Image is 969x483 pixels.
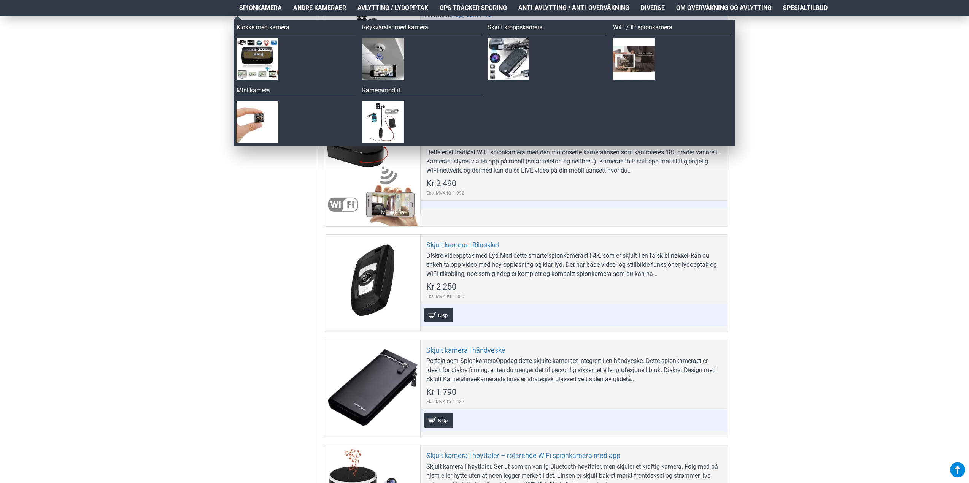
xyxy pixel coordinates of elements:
[362,101,404,143] img: Kameramodul
[518,3,629,13] span: Anti-avlytting / Anti-overvåkning
[325,235,420,330] a: Skjult kamera i Bilnøkkel Skjult kamera i Bilnøkkel
[293,3,346,13] span: Andre kameraer
[426,398,464,405] span: Eks. MVA:Kr 1 432
[783,3,828,13] span: Spesialtilbud
[426,241,499,249] a: Skjult kamera i Bilnøkkel
[426,293,464,300] span: Eks. MVA:Kr 1 800
[362,86,481,97] a: Kameramodul
[357,3,428,13] span: Avlytting / Lydopptak
[436,313,450,318] span: Kjøp
[325,340,420,435] a: Skjult kamera i håndveske Skjult kamera i håndveske
[426,356,722,384] div: Perfekt som SpionkameraOppdag dette skjulte kameraet integrert i en håndveske. Dette spionkamerae...
[237,86,356,97] a: Mini kamera
[426,283,456,291] span: Kr 2 250
[426,148,722,175] div: Dette er et trådløst WiFi spionkamera med den motoriserte kameralinsen som kan roteres 180 grader...
[488,38,529,80] img: Skjult kroppskamera
[239,3,282,13] span: Spionkamera
[426,346,505,355] a: Skjult kamera i håndveske
[237,101,278,143] img: Mini kamera
[426,179,456,188] span: Kr 2 490
[436,418,450,423] span: Kjøp
[426,388,456,396] span: Kr 1 790
[488,23,607,34] a: Skjult kroppskamera
[613,38,655,80] img: WiFi / IP spionkamera
[641,3,665,13] span: Diverse
[426,451,620,460] a: Skjult kamera i høyttaler – roterende WiFi spionkamera med app
[426,251,722,279] div: Diskré videopptak med Lyd Med dette smarte spionkameraet i 4K, som er skjult i en falsk bilnøkkel...
[426,190,464,196] span: Eks. MVA:Kr 1 992
[440,3,507,13] span: GPS Tracker Sporing
[676,3,772,13] span: Om overvåkning og avlytting
[325,131,420,226] a: Motorisert WiFi spionkamera med roterende kameralinse Motorisert WiFi spionkamera med roterende k...
[613,23,732,34] a: WiFi / IP spionkamera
